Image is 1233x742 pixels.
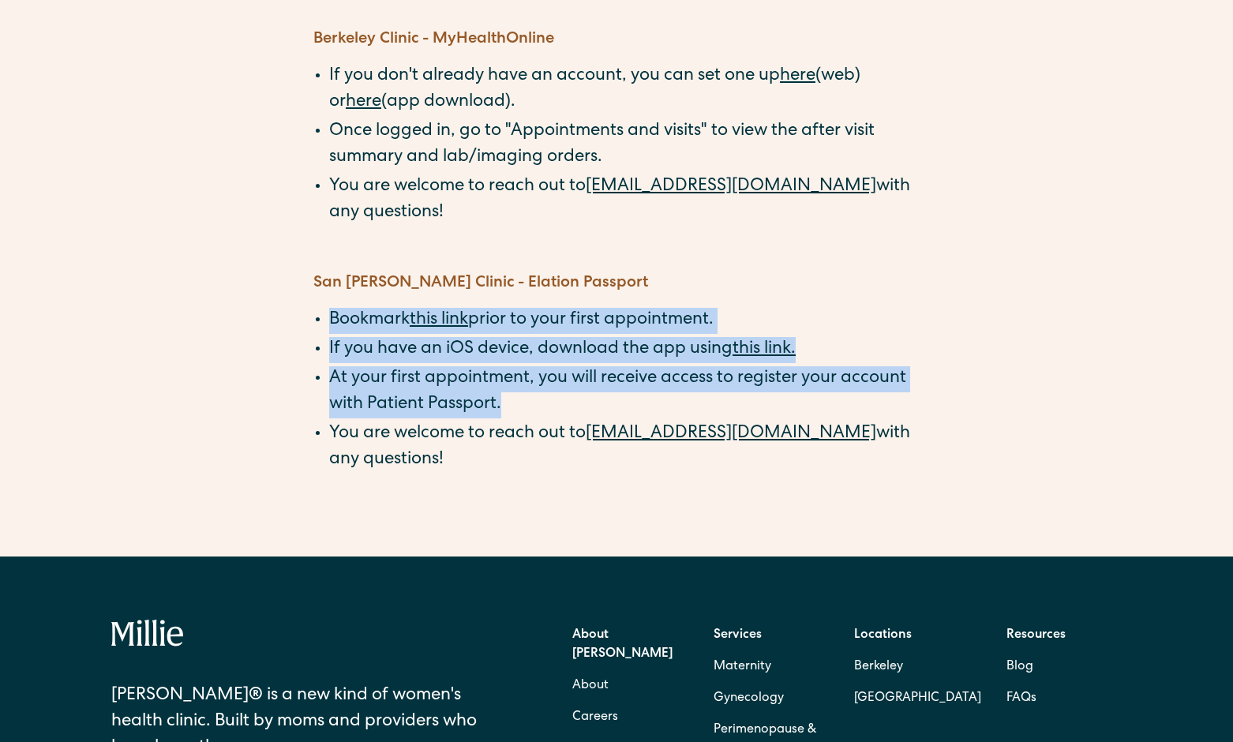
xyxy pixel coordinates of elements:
li: Once logged in, go to "Appointments and visits" to view the after visit summary and lab/imaging o... [329,119,920,171]
strong: Resources [1006,629,1066,642]
a: this link. [733,341,796,358]
a: here [780,68,815,85]
li: You are welcome to reach out to with any questions! [329,174,920,227]
li: You are welcome to reach out to with any questions! [329,422,920,474]
a: Gynecology [714,683,784,714]
a: About [572,670,609,702]
p: ‍ [313,2,920,28]
li: Bookmark prior to your first appointment. [329,308,920,334]
a: [EMAIL_ADDRESS][DOMAIN_NAME] [586,425,876,443]
a: [EMAIL_ADDRESS][DOMAIN_NAME] [586,178,876,196]
strong: Locations [854,629,912,642]
strong: Services [714,629,762,642]
a: Maternity [714,651,771,683]
p: ‍ [313,493,920,519]
a: FAQs [1006,683,1036,714]
p: ‍ [313,245,920,272]
a: Careers [572,702,618,733]
li: At your first appointment, you will receive access to register your account with Patient Passport. [329,366,920,418]
a: here [346,94,381,111]
li: If you have an iOS device, download the app using ‍ [329,337,920,363]
a: this link [410,312,468,329]
strong: About [PERSON_NAME] [572,629,673,661]
li: If you don't already have an account, you can set one up (web) or (app download). [329,64,920,116]
a: [GEOGRAPHIC_DATA] [854,683,981,714]
a: Blog [1006,651,1033,683]
a: Berkeley [854,651,981,683]
strong: Berkeley Clinic - MyHealthOnline [313,32,554,47]
strong: San [PERSON_NAME] Clinic - Elation Passport [313,275,648,291]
